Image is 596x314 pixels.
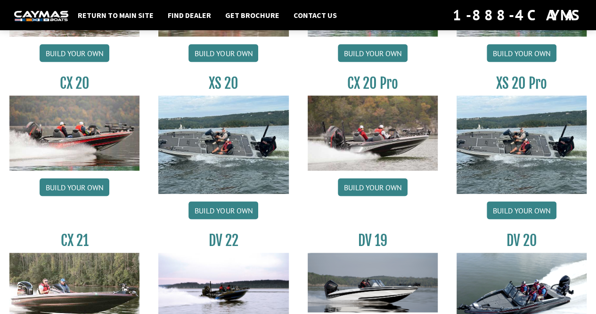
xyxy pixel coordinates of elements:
a: Contact Us [289,9,342,21]
h3: CX 20 Pro [308,75,438,92]
h3: DV 22 [158,232,288,249]
a: Build your own [188,202,258,220]
h3: DV 20 [457,232,587,249]
h3: XS 20 Pro [457,75,587,92]
a: Build your own [40,44,109,62]
a: Build your own [338,44,408,62]
img: XS_20_resized.jpg [158,96,288,194]
img: XS_20_resized.jpg [457,96,587,194]
h3: CX 21 [9,232,139,249]
img: dv-19-ban_from_website_for_caymas_connect.png [308,253,438,313]
h3: XS 20 [158,75,288,92]
img: white-logo-c9c8dbefe5ff5ceceb0f0178aa75bf4bb51f6bca0971e226c86eb53dfe498488.png [14,11,68,21]
a: Return to main site [73,9,158,21]
a: Build your own [487,44,556,62]
a: Get Brochure [220,9,284,21]
a: Find Dealer [163,9,216,21]
a: Build your own [338,178,408,196]
img: CX-20Pro_thumbnail.jpg [308,96,438,171]
div: 1-888-4CAYMAS [453,5,582,25]
h3: DV 19 [308,232,438,249]
a: Build your own [487,202,556,220]
a: Build your own [188,44,258,62]
a: Build your own [40,178,109,196]
h3: CX 20 [9,75,139,92]
img: CX-20_thumbnail.jpg [9,96,139,171]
